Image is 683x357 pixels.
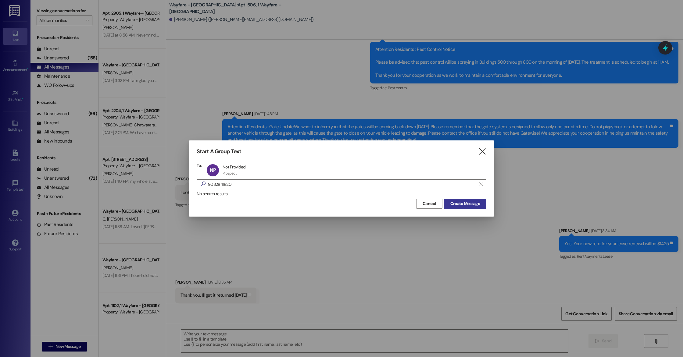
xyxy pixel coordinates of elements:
span: Create Message [450,200,480,207]
button: Clear text [476,180,486,189]
div: No search results [197,191,486,197]
h3: Start A Group Text [197,148,241,155]
i:  [479,182,483,187]
div: Not Provided [223,164,246,170]
input: Search for any contact or apartment [208,180,476,189]
i:  [478,148,486,155]
span: Cancel [423,200,436,207]
i:  [198,181,208,187]
button: Create Message [444,199,486,209]
h3: To: [197,163,202,168]
button: Cancel [416,199,442,209]
div: Prospect [223,171,237,176]
span: NP [210,167,216,173]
